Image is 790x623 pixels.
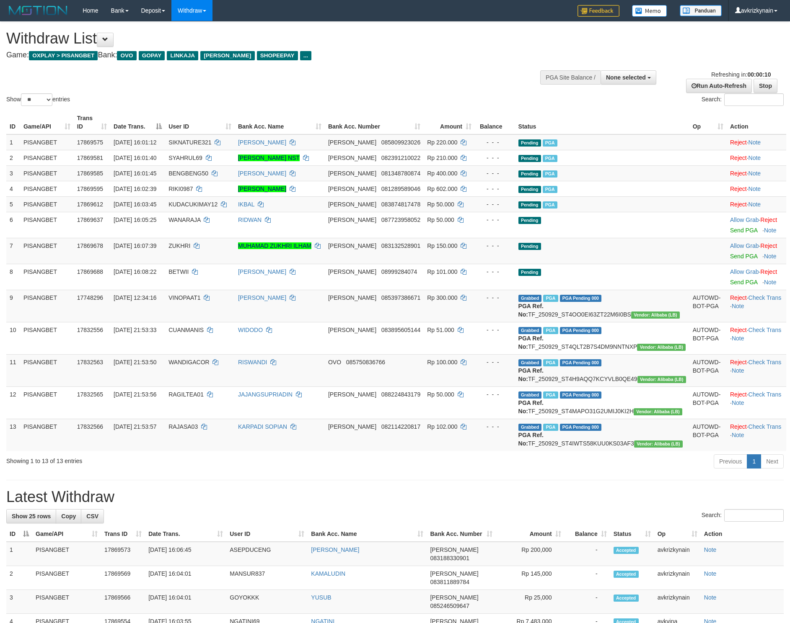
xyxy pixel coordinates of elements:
[654,526,701,542] th: Op: activate to sort column ascending
[727,165,786,181] td: ·
[6,93,70,106] label: Show entries
[478,216,512,224] div: - - -
[6,354,20,386] td: 11
[77,327,103,333] span: 17832556
[381,170,420,177] span: Copy 081348780874 to clipboard
[300,51,311,60] span: ...
[631,311,680,319] span: Vendor URL: https://dashboard.q2checkout.com/secure
[29,51,98,60] span: OXPLAY > PISANGBET
[730,170,747,177] a: Reject
[139,51,165,60] span: GOPAY
[325,111,424,134] th: Bank Acc. Number: activate to sort column ascending
[747,454,761,469] a: 1
[114,423,156,430] span: [DATE] 21:53:57
[145,526,226,542] th: Date Trans.: activate to sort column ascending
[427,359,457,366] span: Rp 100.000
[6,30,518,47] h1: Withdraw List
[543,295,558,302] span: Marked by avkyakub
[727,354,786,386] td: · ·
[727,111,786,134] th: Action
[20,419,74,451] td: PISANGBET
[114,139,156,146] span: [DATE] 16:01:12
[730,294,747,301] a: Reject
[727,264,786,290] td: ·
[601,70,656,85] button: None selected
[427,423,457,430] span: Rp 102.000
[730,268,760,275] span: ·
[518,367,544,382] b: PGA Ref. No:
[732,399,744,406] a: Note
[730,227,757,234] a: Send PGA
[238,139,286,146] a: [PERSON_NAME]
[168,242,190,249] span: ZUKHRI
[381,294,420,301] span: Copy 085397386671 to clipboard
[727,290,786,322] td: · ·
[689,290,727,322] td: AUTOWD-BOT-PGA
[724,93,784,106] input: Search:
[6,419,20,451] td: 13
[730,242,760,249] span: ·
[711,71,771,78] span: Refreshing in:
[381,185,420,192] span: Copy 081289589046 to clipboard
[515,419,689,451] td: TF_250929_ST4IWTS58KUU0KS03AF3
[20,354,74,386] td: PISANGBET
[381,216,420,223] span: Copy 087723958052 to clipboard
[20,181,74,196] td: PISANGBET
[6,322,20,354] td: 10
[478,200,512,209] div: - - -
[346,359,385,366] span: Copy 085750836766 to clipboard
[61,513,76,520] span: Copy
[117,51,136,60] span: OVO
[101,526,145,542] th: Trans ID: activate to sort column ascending
[478,138,512,147] div: - - -
[689,322,727,354] td: AUTOWD-BOT-PGA
[6,264,20,290] td: 8
[328,201,376,208] span: [PERSON_NAME]
[760,242,777,249] a: Reject
[56,509,81,523] a: Copy
[6,4,70,17] img: MOTION_logo.png
[727,322,786,354] td: · ·
[77,185,103,192] span: 17869595
[114,327,156,333] span: [DATE] 21:53:33
[328,359,341,366] span: OVO
[427,170,457,177] span: Rp 400.000
[238,268,286,275] a: [PERSON_NAME]
[226,526,308,542] th: User ID: activate to sort column ascending
[730,359,747,366] a: Reject
[518,217,541,224] span: Pending
[727,212,786,238] td: ·
[238,294,286,301] a: [PERSON_NAME]
[761,454,784,469] a: Next
[560,359,602,366] span: PGA Pending
[238,391,293,398] a: JAJANGSUPRIADIN
[749,139,761,146] a: Note
[496,526,565,542] th: Amount: activate to sort column ascending
[238,327,263,333] a: WIDODO
[478,242,512,250] div: - - -
[114,242,156,249] span: [DATE] 16:07:39
[732,367,744,374] a: Note
[427,154,457,161] span: Rp 210.000
[381,154,420,161] span: Copy 082391210022 to clipboard
[6,212,20,238] td: 6
[328,242,376,249] span: [PERSON_NAME]
[427,242,457,249] span: Rp 150.000
[20,238,74,264] td: PISANGBET
[328,216,376,223] span: [PERSON_NAME]
[732,303,744,309] a: Note
[12,513,51,520] span: Show 25 rows
[20,196,74,212] td: PISANGBET
[518,295,542,302] span: Grabbed
[20,150,74,165] td: PISANGBET
[749,154,761,161] a: Note
[543,201,557,209] span: Marked by avkrizkynain
[478,169,512,178] div: - - -
[689,419,727,451] td: AUTOWD-BOT-PGA
[168,154,202,161] span: SYAHRUL69
[381,139,420,146] span: Copy 085809923026 to clipboard
[328,170,376,177] span: [PERSON_NAME]
[478,358,512,366] div: - - -
[114,391,156,398] span: [DATE] 21:53:56
[515,354,689,386] td: TF_250929_ST4H9AQQ7KCYVLB0QE49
